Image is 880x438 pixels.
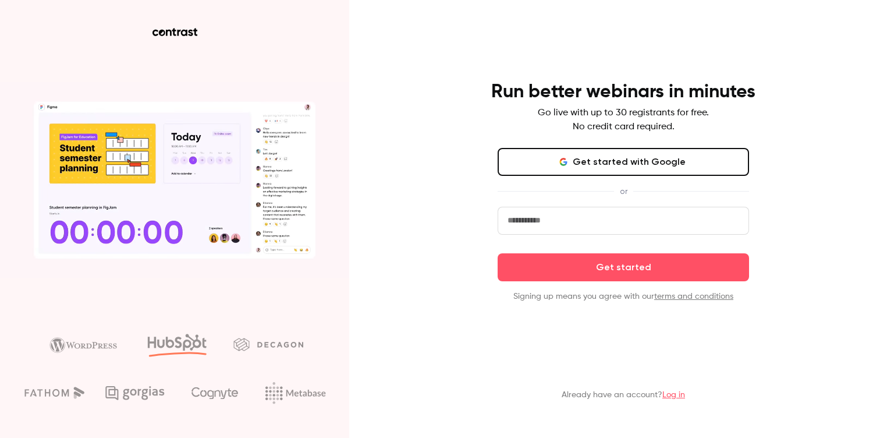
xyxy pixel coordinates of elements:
[233,338,303,351] img: decagon
[654,292,733,301] a: terms and conditions
[538,106,709,134] p: Go live with up to 30 registrants for free. No credit card required.
[498,291,749,302] p: Signing up means you agree with our
[491,80,755,104] h4: Run better webinars in minutes
[662,391,685,399] a: Log in
[498,253,749,281] button: Get started
[498,148,749,176] button: Get started with Google
[614,185,633,197] span: or
[562,389,685,401] p: Already have an account?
